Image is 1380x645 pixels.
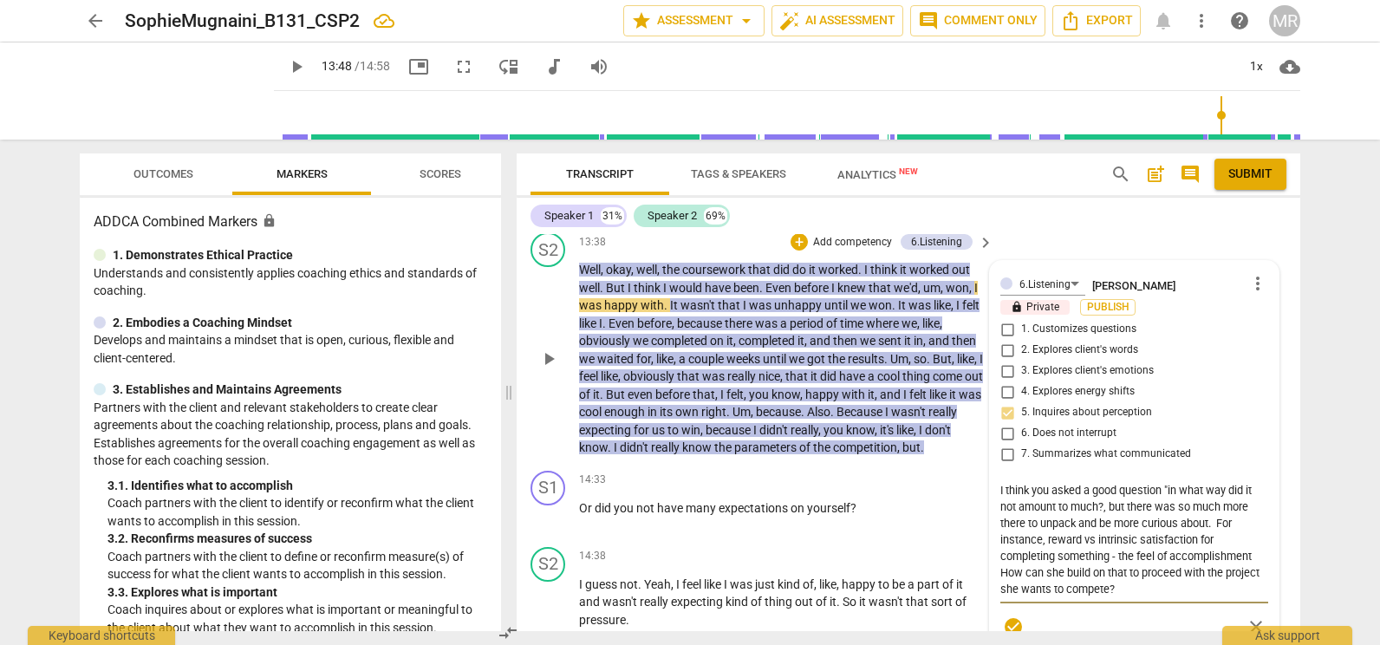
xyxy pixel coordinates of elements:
div: Speaker 2 [648,207,697,225]
span: really [651,440,682,454]
span: like [929,388,949,401]
span: , [875,388,880,401]
span: we [860,334,878,348]
p: Add competency [811,235,894,251]
span: But [606,281,628,295]
span: Comment only [918,10,1038,31]
button: Cancel [1243,614,1268,639]
span: it [900,263,909,277]
span: think [634,281,663,295]
span: , [800,388,805,401]
span: to [667,423,681,437]
span: , [940,316,942,330]
a: Help [1224,5,1255,36]
span: Even [609,316,637,330]
span: the [662,263,682,277]
span: the [813,440,833,454]
button: Export [1052,5,1141,36]
p: Private [1000,300,1070,316]
span: that [785,369,810,383]
button: Fullscreen [448,51,479,82]
span: and [928,334,952,348]
button: Show/Hide comments [1176,160,1204,188]
div: 69% [704,207,727,225]
div: Speaker 1 [544,207,594,225]
span: won [946,281,969,295]
span: Also [807,405,830,419]
span: auto_fix_high [779,10,800,31]
span: , [804,334,810,348]
span: , [875,423,880,437]
span: weeks [726,352,763,366]
span: Marci Rubin [1092,279,1175,292]
span: I [614,440,620,454]
textarea: I think you asked a good question "in what way did it not amount to much?, but there was so much ... [1000,482,1268,597]
span: 13:38 [579,235,606,250]
span: I [743,298,749,312]
span: play_arrow [286,56,307,77]
button: Volume [583,51,615,82]
span: in [914,334,923,348]
span: , [918,281,923,295]
span: felt [726,388,744,401]
span: was [755,316,780,330]
span: and [810,334,833,348]
span: because [756,405,801,419]
span: Scores [420,167,461,180]
span: close [1246,616,1266,637]
span: feel [579,369,601,383]
span: Assessment [631,10,757,31]
span: , [674,352,679,366]
span: comment [918,10,939,31]
span: . [801,405,807,419]
span: play_arrow [538,349,559,369]
p: Partners with the client and relevant stakeholders to create clear agreements about the coaching ... [94,399,487,470]
span: of [799,440,813,454]
span: cloud_download [1279,56,1300,77]
span: Um [732,405,751,419]
span: because [706,423,753,437]
span: , [952,352,957,366]
span: completed [651,334,710,348]
span: thing [902,369,933,383]
span: knew [837,281,869,295]
span: . [759,281,765,295]
span: do [792,263,809,277]
span: , [780,369,785,383]
span: a [679,352,688,366]
span: more_vert [1247,273,1268,294]
span: like [601,369,618,383]
button: Please Do Not Submit until your Assessment is Complete [1214,159,1286,190]
span: know [846,423,875,437]
span: we [902,316,917,330]
span: audiotrack [544,56,564,77]
span: , [923,334,928,348]
span: before [637,316,672,330]
span: I [663,281,669,295]
span: wasn't [680,298,718,312]
span: I [720,388,726,401]
span: period [790,316,826,330]
p: Understands and consistently applies coaching ethics and standards of coaching. [94,264,487,300]
span: really [727,369,758,383]
span: I [831,281,837,295]
button: Publish [1080,299,1136,316]
span: results [848,352,884,366]
span: . [664,298,670,312]
span: know [682,440,714,454]
span: happy [805,388,842,401]
div: Change speaker [531,232,565,267]
p: Develops and maintains a mindset that is open, curious, flexible and client-centered. [94,331,487,367]
span: us [652,423,667,437]
span: volume_up [589,56,609,77]
span: / 14:58 [355,59,390,73]
span: Analytics [837,168,918,181]
span: help [1229,10,1250,31]
span: have [839,369,868,383]
span: it [949,388,959,401]
span: that [693,388,715,401]
span: a [780,316,790,330]
span: that [869,281,894,295]
span: I [974,281,978,295]
span: like [922,316,940,330]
